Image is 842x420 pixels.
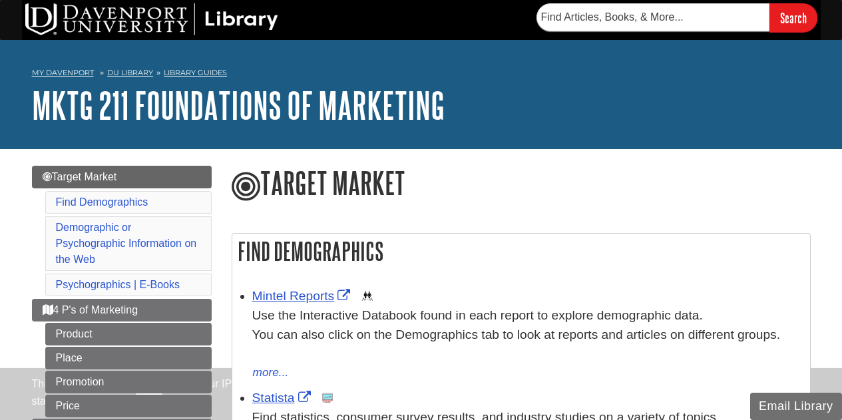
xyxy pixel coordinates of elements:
[32,67,94,79] a: My Davenport
[252,289,354,303] a: Link opens in new window
[252,391,314,405] a: Link opens in new window
[232,166,811,203] h1: Target Market
[43,171,117,182] span: Target Market
[362,291,373,302] img: Demographics
[164,68,227,77] a: Library Guides
[536,3,769,31] input: Find Articles, Books, & More...
[769,3,817,32] input: Search
[32,64,811,85] nav: breadcrumb
[43,304,138,315] span: 4 P's of Marketing
[32,166,212,188] a: Target Market
[56,279,180,290] a: Psychographics | E-Books
[322,393,333,403] img: Statistics
[252,306,803,363] div: Use the Interactive Databook found in each report to explore demographic data. You can also click...
[252,363,290,382] button: more...
[45,347,212,369] a: Place
[45,323,212,345] a: Product
[56,196,148,208] a: Find Demographics
[25,3,278,35] img: DU Library
[45,395,212,417] a: Price
[107,68,153,77] a: DU Library
[56,222,197,265] a: Demographic or Psychographic Information on the Web
[232,234,810,269] h2: Find Demographics
[32,85,445,126] a: MKTG 211 Foundations of Marketing
[536,3,817,32] form: Searches DU Library's articles, books, and more
[750,393,842,420] button: Email Library
[32,299,212,321] a: 4 P's of Marketing
[45,371,212,393] a: Promotion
